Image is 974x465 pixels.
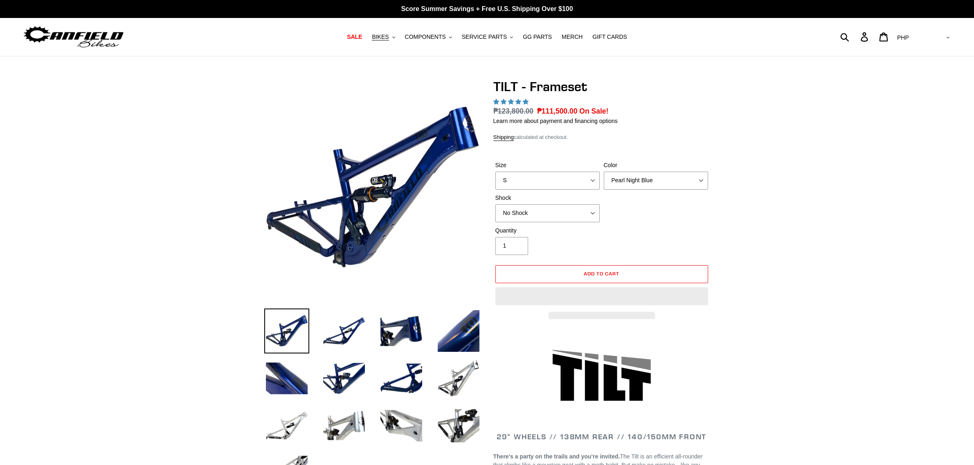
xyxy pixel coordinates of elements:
span: COMPONENTS [405,34,446,40]
img: Load image into Gallery viewer, TILT - Frameset [264,403,309,448]
img: Load image into Gallery viewer, TILT - Frameset [436,356,481,401]
a: GIFT CARDS [588,31,631,42]
button: BIKES [368,31,399,42]
img: Load image into Gallery viewer, TILT - Frameset [322,356,367,401]
input: Search [845,28,866,46]
a: Learn more about payment and financing options [493,118,618,124]
img: Load image into Gallery viewer, TILT - Frameset [379,309,424,353]
button: SERVICE PARTS [458,31,517,42]
img: Load image into Gallery viewer, TILT - Frameset [379,356,424,401]
img: TILT - Frameset [266,80,479,294]
img: Load image into Gallery viewer, TILT - Frameset [322,309,367,353]
img: Load image into Gallery viewer, TILT - Frameset [436,309,481,353]
span: ₱111,500.00 [537,107,578,115]
span: MERCH [562,34,583,40]
span: SALE [347,34,362,40]
label: Shock [495,194,600,202]
img: Canfield Bikes [22,24,125,50]
span: On Sale! [579,106,608,116]
b: There’s a party on the trails and you’re invited. [493,453,620,460]
button: COMPONENTS [401,31,456,42]
h1: TILT - Frameset [493,79,710,94]
a: SALE [343,31,366,42]
label: Color [604,161,708,170]
span: GIFT CARDS [592,34,627,40]
img: Load image into Gallery viewer, TILT - Frameset [379,403,424,448]
img: Load image into Gallery viewer, TILT - Frameset [264,356,309,401]
a: MERCH [558,31,587,42]
span: GG PARTS [523,34,552,40]
span: BIKES [372,34,389,40]
span: 5.00 stars [493,98,530,105]
span: Add to cart [584,271,619,277]
img: Load image into Gallery viewer, TILT - Frameset [264,309,309,353]
s: ₱123,800.00 [493,107,534,115]
label: Size [495,161,600,170]
label: Quantity [495,226,600,235]
a: Shipping [493,134,514,141]
div: calculated at checkout. [493,133,710,141]
span: SERVICE PARTS [462,34,507,40]
button: Add to cart [495,265,708,283]
img: Load image into Gallery viewer, TILT - Frameset [436,403,481,448]
img: Load image into Gallery viewer, TILT - Frameset [322,403,367,448]
a: GG PARTS [519,31,556,42]
span: 29" WHEELS // 138mm REAR // 140/150mm FRONT [497,432,706,441]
